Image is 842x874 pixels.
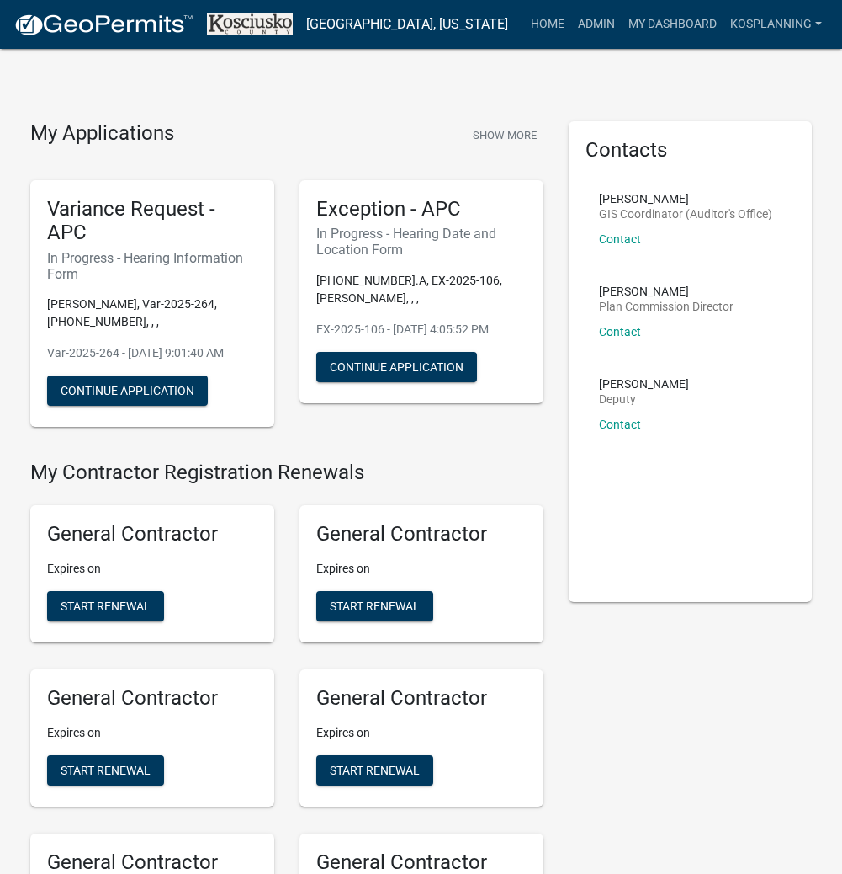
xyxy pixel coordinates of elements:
[47,686,257,711] h5: General Contractor
[599,208,772,220] p: GIS Coordinator (Auditor's Office)
[330,600,420,613] span: Start Renewal
[61,763,151,776] span: Start Renewal
[599,378,689,390] p: [PERSON_NAME]
[207,13,293,35] img: Kosciusko County, Indiana
[599,393,689,405] p: Deputy
[571,8,622,40] a: Admin
[524,8,571,40] a: Home
[47,522,257,546] h5: General Contractor
[599,301,733,312] p: Plan Commission Director
[306,10,508,39] a: [GEOGRAPHIC_DATA], [US_STATE]
[599,418,641,431] a: Contact
[47,724,257,742] p: Expires on
[316,226,527,258] h6: In Progress - Hearing Date and Location Form
[316,686,527,711] h5: General Contractor
[316,321,527,338] p: EX-2025-106 - [DATE] 4:05:52 PM
[47,250,257,282] h6: In Progress - Hearing Information Form
[316,272,527,307] p: [PHONE_NUMBER].A, EX-2025-106, [PERSON_NAME], , ,
[316,560,527,578] p: Expires on
[599,193,772,205] p: [PERSON_NAME]
[47,376,208,406] button: Continue Application
[316,724,527,742] p: Expires on
[61,600,151,613] span: Start Renewal
[47,755,164,786] button: Start Renewal
[585,138,796,163] h5: Contacts
[316,352,477,382] button: Continue Application
[466,121,543,149] button: Show More
[622,8,723,40] a: My Dashboard
[316,755,433,786] button: Start Renewal
[47,197,257,246] h5: Variance Request - APC
[47,591,164,621] button: Start Renewal
[599,285,733,297] p: [PERSON_NAME]
[30,121,174,147] h4: My Applications
[30,461,543,485] h4: My Contractor Registration Renewals
[330,763,420,776] span: Start Renewal
[723,8,829,40] a: kosplanning
[47,344,257,362] p: Var-2025-264 - [DATE] 9:01:40 AM
[599,232,641,246] a: Contact
[47,560,257,578] p: Expires on
[316,197,527,221] h5: Exception - APC
[316,591,433,621] button: Start Renewal
[47,296,257,331] p: [PERSON_NAME], Var-2025-264, [PHONE_NUMBER], , ,
[316,522,527,546] h5: General Contractor
[599,325,641,338] a: Contact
